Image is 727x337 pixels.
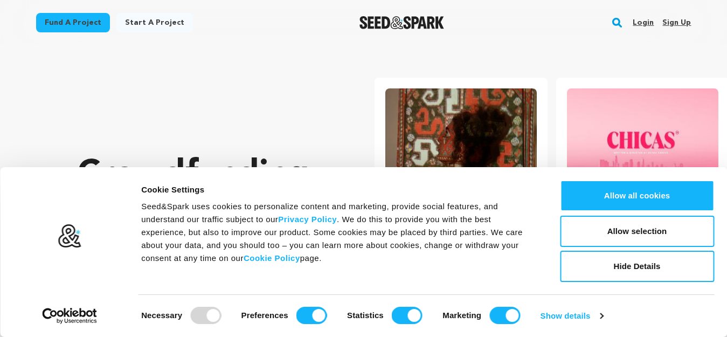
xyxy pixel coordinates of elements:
div: Cookie Settings [141,183,536,196]
a: Show details [541,308,603,324]
img: CHICAS Pilot image [567,88,718,192]
strong: Marketing [442,311,481,320]
a: Privacy Policy [278,215,337,224]
a: Seed&Spark Homepage [359,16,444,29]
p: Crowdfunding that . [78,154,331,283]
a: Login [633,14,654,31]
strong: Preferences [241,311,288,320]
a: Start a project [116,13,193,32]
div: Seed&Spark uses cookies to personalize content and marketing, provide social features, and unders... [141,200,536,265]
img: The Dragon Under Our Feet image [385,88,537,192]
a: Cookie Policy [244,253,300,263]
strong: Necessary [141,311,182,320]
img: Seed&Spark Logo Dark Mode [359,16,444,29]
strong: Statistics [347,311,384,320]
a: Fund a project [36,13,110,32]
button: Allow all cookies [560,180,714,211]
img: logo [58,224,82,249]
button: Allow selection [560,216,714,247]
a: Usercentrics Cookiebot - opens in a new window [23,308,117,324]
a: Sign up [662,14,691,31]
button: Hide Details [560,251,714,282]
